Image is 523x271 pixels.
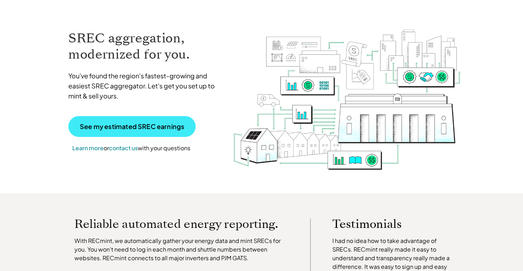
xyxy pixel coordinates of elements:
a: Learn more [72,144,104,152]
p: See my estimated SREC earnings [80,123,184,130]
a: contact us [109,144,138,152]
a: See my estimated SREC earnings [68,116,196,137]
p: With RECmint, we automatically gather your energy data and mint SRECs for you. You won't need to ... [74,236,289,262]
p: Reliable automated energy reporting. [74,219,289,229]
p: Testimonials [332,219,440,229]
p: or with your questions [68,143,194,153]
h1: SREC aggregation, modernized for you. [68,30,222,63]
p: You've found the region's fastest-growing and easiest SREC aggregator. Let's get you set up to mi... [68,71,222,101]
img: RECmint value cycle [232,10,462,172]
